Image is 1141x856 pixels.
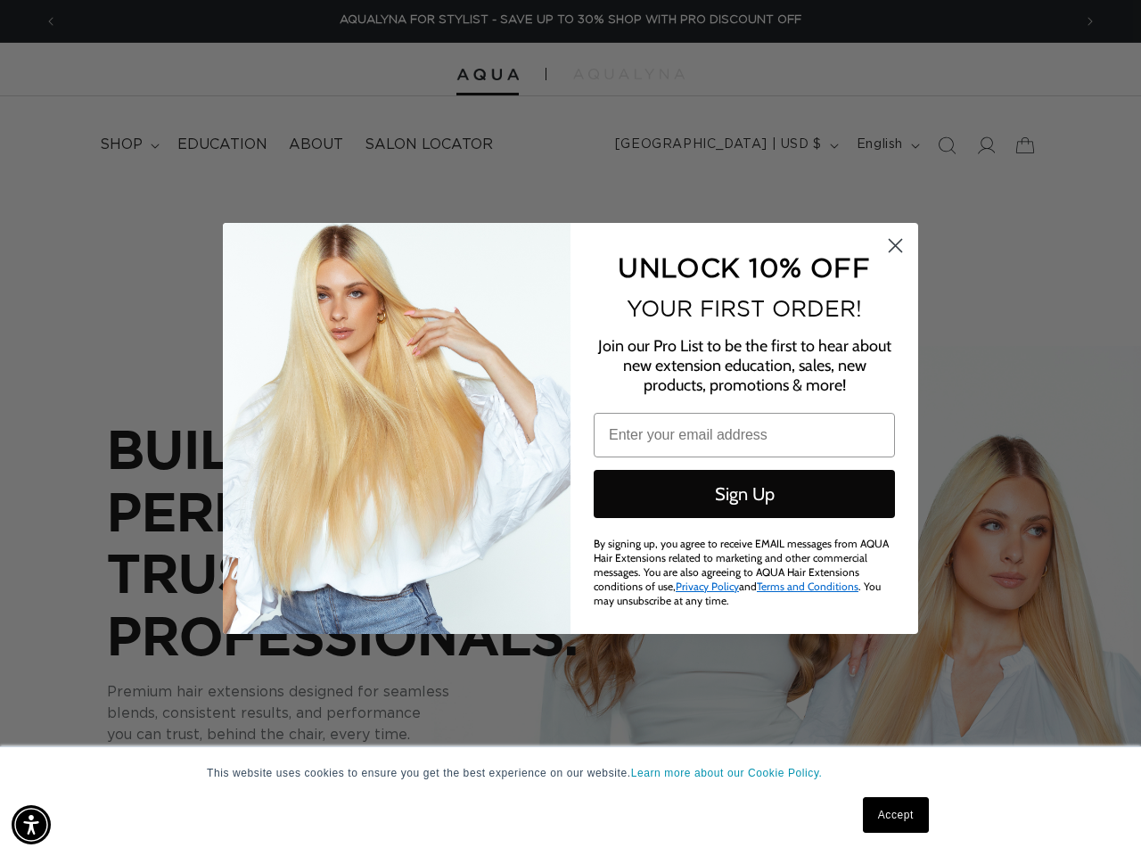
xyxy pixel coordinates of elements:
button: Close dialog [880,230,911,261]
span: By signing up, you agree to receive EMAIL messages from AQUA Hair Extensions related to marketing... [594,537,889,607]
a: Terms and Conditions [757,580,858,593]
a: Accept [863,797,929,833]
span: UNLOCK 10% OFF [618,252,870,282]
a: Learn more about our Cookie Policy. [631,767,823,779]
img: daab8b0d-f573-4e8c-a4d0-05ad8d765127.png [223,223,570,634]
a: Privacy Policy [676,580,739,593]
span: Join our Pro List to be the first to hear about new extension education, sales, new products, pro... [598,336,891,395]
p: This website uses cookies to ensure you get the best experience on our website. [207,765,934,781]
div: Accessibility Menu [12,805,51,844]
input: Enter your email address [594,413,895,457]
span: YOUR FIRST ORDER! [627,296,862,321]
button: Sign Up [594,470,895,518]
